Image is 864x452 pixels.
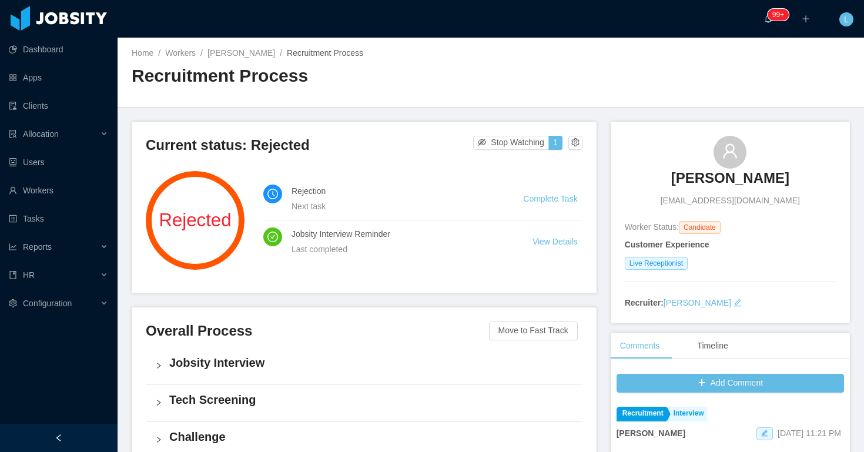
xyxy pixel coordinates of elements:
span: [EMAIL_ADDRESS][DOMAIN_NAME] [661,195,800,207]
strong: Recruiter: [625,298,664,307]
span: Rejected [146,211,245,229]
button: icon: plusAdd Comment [617,374,844,393]
h4: Challenge [169,428,573,445]
i: icon: check-circle [267,232,278,242]
a: Home [132,48,153,58]
div: Timeline [688,333,737,359]
i: icon: plus [802,15,810,23]
a: Complete Task [523,194,577,203]
span: [DATE] 11:21 PM [778,428,841,438]
h3: [PERSON_NAME] [671,169,789,188]
i: icon: right [155,436,162,443]
span: Reports [23,242,52,252]
span: Live Receptionist [625,257,688,270]
i: icon: setting [9,299,17,307]
i: icon: line-chart [9,243,17,251]
i: icon: right [155,362,162,369]
i: icon: bell [764,15,772,23]
span: HR [23,270,35,280]
a: [PERSON_NAME] [664,298,731,307]
h4: Jobsity Interview [169,354,573,371]
span: / [200,48,203,58]
i: icon: solution [9,130,17,138]
a: icon: auditClients [9,94,108,118]
span: Worker Status: [625,222,679,232]
a: icon: profileTasks [9,207,108,230]
div: Comments [611,333,669,359]
a: [PERSON_NAME] [671,169,789,195]
span: L [844,12,849,26]
i: icon: edit [734,299,742,307]
a: Interview [668,407,707,421]
sup: 2123 [768,9,789,21]
button: 1 [548,136,562,150]
i: icon: clock-circle [267,189,278,199]
i: icon: book [9,271,17,279]
div: Last completed [292,243,504,256]
h2: Recruitment Process [132,64,491,88]
i: icon: edit [761,430,768,437]
strong: [PERSON_NAME] [617,428,685,438]
a: icon: robotUsers [9,150,108,174]
span: Candidate [679,221,721,234]
span: / [158,48,160,58]
span: Recruitment Process [287,48,363,58]
div: Next task [292,200,495,213]
a: [PERSON_NAME] [207,48,275,58]
a: Workers [165,48,196,58]
a: icon: pie-chartDashboard [9,38,108,61]
div: icon: rightTech Screening [146,384,582,421]
a: View Details [533,237,578,246]
a: icon: userWorkers [9,179,108,202]
button: icon: eye-invisibleStop Watching [473,136,549,150]
h4: Tech Screening [169,391,573,408]
i: icon: right [155,399,162,406]
span: / [280,48,282,58]
span: Configuration [23,299,72,308]
i: icon: user [722,143,738,159]
button: icon: setting [568,136,582,150]
a: icon: appstoreApps [9,66,108,89]
h4: Rejection [292,185,495,197]
strong: Customer Experience [625,240,709,249]
div: icon: rightJobsity Interview [146,347,582,384]
h3: Current status: Rejected [146,136,473,155]
span: Allocation [23,129,59,139]
h4: Jobsity Interview Reminder [292,227,504,240]
button: Move to Fast Track [489,322,578,340]
h3: Overall Process [146,322,489,340]
a: Recruitment [617,407,667,421]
